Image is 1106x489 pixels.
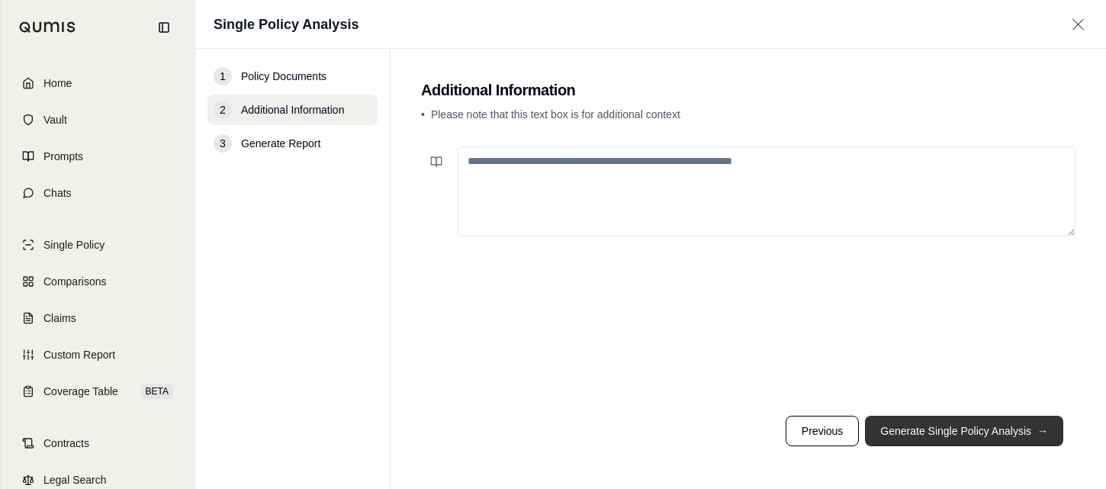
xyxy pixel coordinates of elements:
h1: Single Policy Analysis [214,14,358,35]
button: Collapse sidebar [152,15,176,40]
a: Home [10,66,185,100]
span: Contracts [43,436,89,451]
button: Previous [786,416,859,446]
span: Policy Documents [241,69,326,84]
h2: Additional Information [421,79,1075,101]
img: Qumis Logo [19,21,76,33]
a: Claims [10,301,185,335]
div: 2 [214,101,232,119]
a: Coverage TableBETA [10,375,185,408]
span: Please note that this text box is for additional context [431,108,680,121]
a: Prompts [10,140,185,173]
span: • [421,108,425,121]
span: Chats [43,185,72,201]
span: BETA [141,384,173,399]
a: Contracts [10,426,185,460]
span: → [1037,423,1048,439]
a: Chats [10,176,185,210]
span: Custom Report [43,347,115,362]
a: Single Policy [10,228,185,262]
a: Custom Report [10,338,185,372]
span: Claims [43,310,76,326]
button: Generate Single Policy Analysis→ [865,416,1063,446]
span: Home [43,76,72,91]
span: Prompts [43,149,83,164]
span: Generate Report [241,136,320,151]
div: 1 [214,67,232,85]
a: Vault [10,103,185,137]
span: Vault [43,112,67,127]
div: 3 [214,134,232,153]
span: Comparisons [43,274,106,289]
span: Single Policy [43,237,104,253]
span: Additional Information [241,102,344,117]
a: Comparisons [10,265,185,298]
span: Coverage Table [43,384,118,399]
span: Legal Search [43,472,107,487]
